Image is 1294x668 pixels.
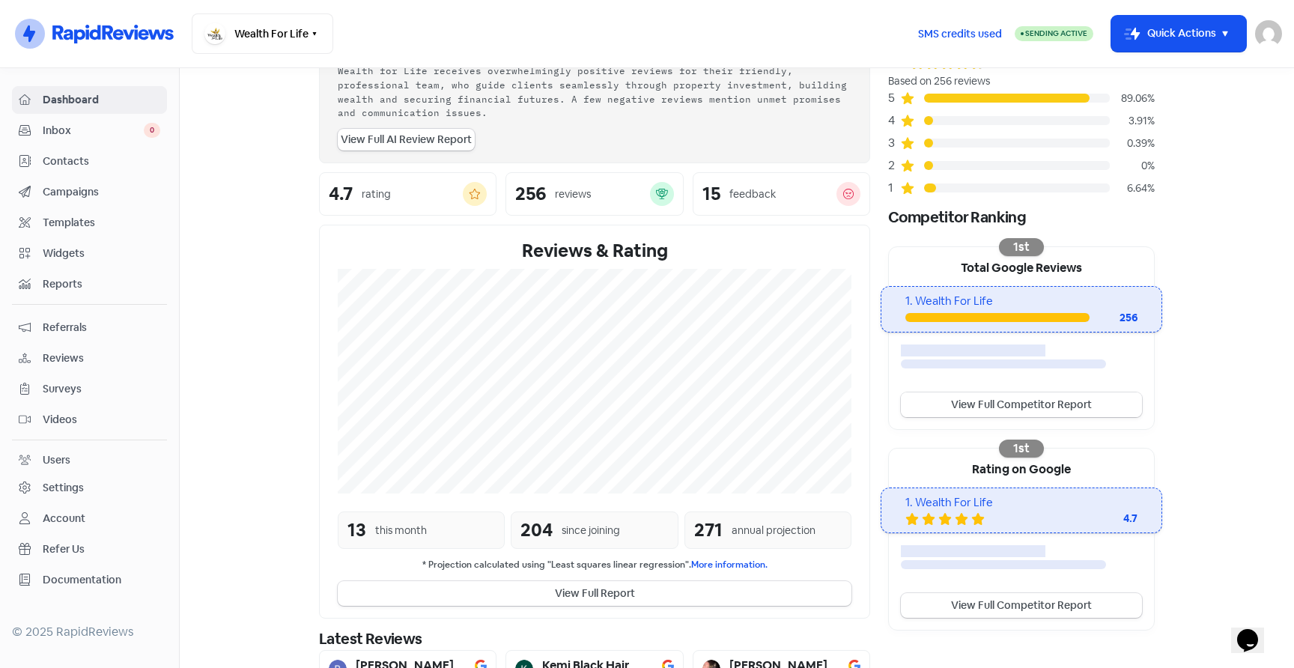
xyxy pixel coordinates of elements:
div: 256 [515,185,546,203]
div: Wealth for Life receives overwhelmingly positive reviews for their friendly, professional team, w... [338,64,851,120]
span: Dashboard [43,92,160,108]
div: 2 [888,157,900,174]
span: Contacts [43,154,160,169]
span: Sending Active [1025,28,1087,38]
a: View Full AI Review Report [338,129,475,151]
span: Widgets [43,246,160,261]
a: Dashboard [12,86,167,114]
div: Account [43,511,85,526]
div: 15 [702,185,720,203]
span: Reports [43,276,160,292]
div: 4 [888,112,900,130]
div: Reviews & Rating [338,237,851,264]
a: Refer Us [12,535,167,563]
button: Quick Actions [1111,16,1246,52]
a: Surveys [12,375,167,403]
span: 0 [144,123,160,138]
a: Users [12,446,167,474]
div: Total Google Reviews [889,247,1154,286]
div: 271 [694,517,723,544]
a: Inbox 0 [12,117,167,145]
a: Videos [12,406,167,434]
div: rating [362,186,391,202]
div: 1 [888,179,900,197]
a: Reviews [12,344,167,372]
div: Settings [43,480,84,496]
a: SMS credits used [905,25,1015,40]
a: More information. [691,559,768,571]
a: View Full Competitor Report [901,392,1142,417]
div: 5 [888,89,900,107]
div: 1. Wealth For Life [905,494,1137,511]
a: Sending Active [1015,25,1093,43]
div: 0.39% [1110,136,1155,151]
img: User [1255,20,1282,47]
span: Reviews [43,350,160,366]
a: 15feedback [693,172,870,216]
span: Campaigns [43,184,160,200]
button: View Full Report [338,581,851,606]
div: 1st [999,440,1044,458]
div: 89.06% [1110,91,1155,106]
a: 256reviews [505,172,683,216]
span: Refer Us [43,541,160,557]
button: Wealth For Life [192,13,333,54]
small: * Projection calculated using "Least squares linear regression". [338,558,851,572]
div: feedback [729,186,776,202]
div: 3 [888,134,900,152]
div: Users [43,452,70,468]
div: 204 [520,517,553,544]
a: Reports [12,270,167,298]
span: Inbox [43,123,144,139]
span: Videos [43,412,160,428]
div: reviews [555,186,591,202]
a: Referrals [12,314,167,341]
div: 3.91% [1110,113,1155,129]
div: 4.7 [1078,511,1137,526]
a: 4.7rating [319,172,496,216]
div: Rating on Google [889,449,1154,488]
a: Widgets [12,240,167,267]
div: 1. Wealth For Life [905,293,1137,310]
a: Campaigns [12,178,167,206]
span: Documentation [43,572,160,588]
div: Latest Reviews [319,628,870,650]
a: Contacts [12,148,167,175]
iframe: chat widget [1231,608,1279,653]
a: Account [12,505,167,532]
span: Templates [43,215,160,231]
div: 0% [1110,158,1155,174]
div: 4.7 [329,185,353,203]
span: SMS credits used [918,26,1002,42]
div: 6.64% [1110,180,1155,196]
a: Templates [12,209,167,237]
div: Based on 256 reviews [888,73,1155,89]
div: 256 [1090,310,1137,326]
div: 1st [999,238,1044,256]
span: Surveys [43,381,160,397]
a: Documentation [12,566,167,594]
a: Settings [12,474,167,502]
a: View Full Competitor Report [901,593,1142,618]
span: Referrals [43,320,160,335]
div: annual projection [732,523,815,538]
div: © 2025 RapidReviews [12,623,167,641]
div: 13 [347,517,366,544]
div: Competitor Ranking [888,206,1155,228]
div: this month [375,523,427,538]
div: since joining [562,523,620,538]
